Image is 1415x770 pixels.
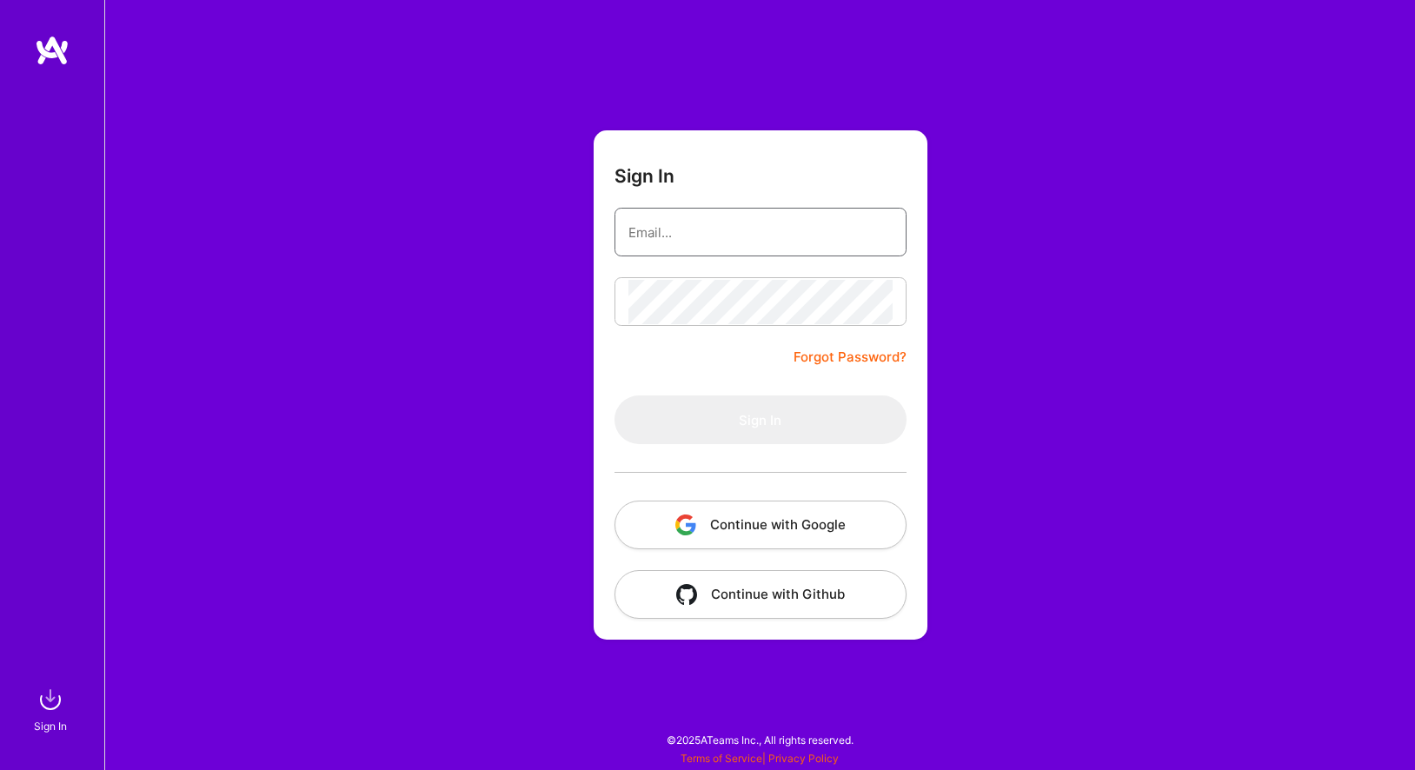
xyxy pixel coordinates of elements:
img: sign in [33,682,68,717]
a: sign inSign In [37,682,68,735]
span: | [681,752,839,765]
button: Sign In [614,395,907,444]
a: Terms of Service [681,752,762,765]
a: Forgot Password? [794,347,907,368]
div: © 2025 ATeams Inc., All rights reserved. [104,718,1415,761]
a: Privacy Policy [768,752,839,765]
img: icon [675,514,696,535]
input: Email... [628,210,893,255]
h3: Sign In [614,165,674,187]
div: Sign In [34,717,67,735]
img: icon [676,584,697,605]
img: logo [35,35,70,66]
button: Continue with Google [614,501,907,549]
button: Continue with Github [614,570,907,619]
